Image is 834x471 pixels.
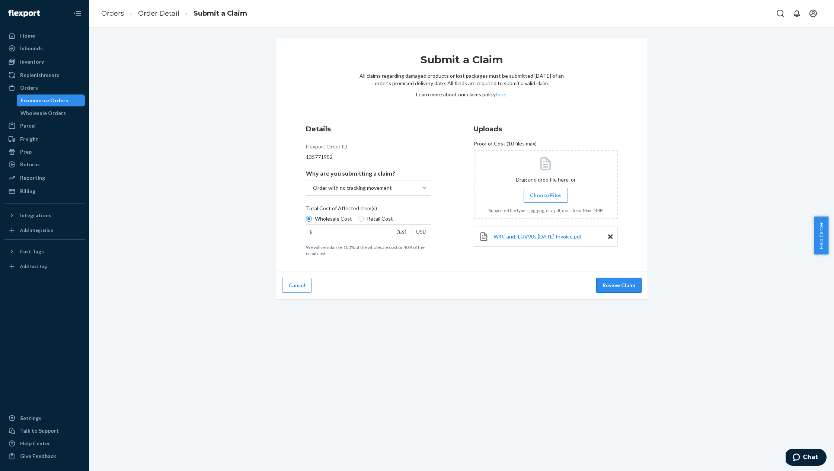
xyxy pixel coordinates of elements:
[493,233,582,240] a: W4C and ILUV90s [DATE] Invoice.pdf
[20,109,66,117] div: Wholesale Orders
[306,244,431,257] p: We will reimburse 100% of the wholesale cost or 40% of the retail cost
[306,225,412,239] input: $USD
[20,414,41,422] div: Settings
[4,158,85,170] a: Returns
[20,248,44,255] div: Fast Tags
[313,184,392,192] div: Order with no tracking movement
[306,153,431,161] div: 135771952
[95,3,253,25] ol: breadcrumbs
[20,58,44,65] div: Inventory
[20,263,47,269] div: Add Fast Tag
[306,143,347,153] div: Flexport Order ID
[138,9,179,17] a: Order Detail
[4,120,85,132] a: Parcel
[4,209,85,221] button: Integrations
[20,122,36,129] div: Parcel
[4,133,85,145] a: Freight
[306,205,377,215] span: Total Cost of Affected Item(s)
[360,91,564,98] p: Learn more about our claims policy .
[4,42,85,54] a: Inbounds
[8,10,40,17] img: Flexport logo
[20,452,56,460] div: Give Feedback
[367,215,393,222] span: Retail Cost
[20,84,38,92] div: Orders
[306,124,431,134] h3: Details
[474,124,618,134] h3: Uploads
[412,225,431,239] div: USD
[20,148,32,156] div: Prep
[773,6,788,21] button: Open Search Box
[20,32,35,39] div: Home
[20,440,50,447] div: Help Center
[306,225,315,239] div: $
[20,161,40,168] div: Returns
[360,53,564,72] h1: Submit a Claim
[360,72,564,87] p: All claims regarding damaged products or lost packages must be submitted [DATE] of an order’s pro...
[4,172,85,184] a: Reporting
[4,185,85,197] a: Billing
[20,212,51,219] div: Integrations
[20,97,68,104] div: Ecommerce Orders
[17,94,85,106] a: Ecommerce Orders
[4,69,85,81] a: Replenishments
[789,6,804,21] button: Open notifications
[4,438,85,449] a: Help Center
[596,278,642,293] button: Review Claim
[20,427,59,435] div: Talk to Support
[4,425,85,437] button: Talk to Support
[306,216,312,222] input: Wholesale Cost
[20,174,45,182] div: Reporting
[315,215,352,222] span: Wholesale Cost
[474,140,537,150] span: Proof of Cost (10 files max)
[358,216,364,222] input: Retail Cost
[4,30,85,42] a: Home
[4,56,85,68] a: Inventory
[496,91,507,97] a: here
[306,170,395,177] p: Why are you submitting a claim?
[70,6,85,21] button: Close Navigation
[20,71,60,79] div: Replenishments
[4,146,85,158] a: Prep
[194,9,247,17] a: Submit a Claim
[4,82,85,94] a: Orders
[4,246,85,257] button: Fast Tags
[806,6,821,21] button: Open account menu
[282,278,311,293] button: Cancel
[101,9,124,17] a: Orders
[20,227,53,233] div: Add Integration
[20,135,38,143] div: Freight
[530,192,562,199] span: Choose Files
[312,184,313,192] input: Why are you submitting a claim?Order with no tracking movement
[4,224,85,236] a: Add Integration
[4,412,85,424] a: Settings
[20,45,43,52] div: Inbounds
[17,107,85,119] a: Wholesale Orders
[20,188,35,195] div: Billing
[786,449,827,467] iframe: Opens a widget where you can chat to one of our agents
[814,217,828,254] button: Help Center
[4,450,85,462] button: Give Feedback
[4,260,85,272] a: Add Fast Tag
